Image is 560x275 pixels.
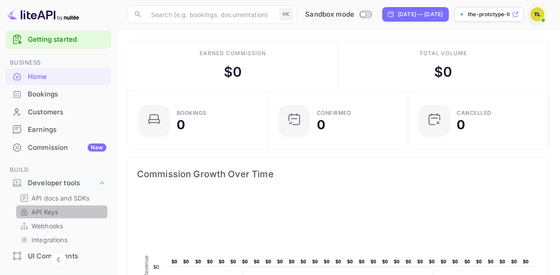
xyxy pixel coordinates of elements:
[20,207,104,217] a: API Keys
[16,233,107,246] div: Integrations
[394,259,400,264] text: $0
[277,259,283,264] text: $0
[5,248,111,264] a: UI Components
[465,259,471,264] text: $0
[146,5,276,23] input: Search (e.g. bookings, documentation)
[28,72,107,82] div: Home
[31,235,67,244] p: Integrations
[371,259,377,264] text: $0
[16,192,107,205] div: API docs and SDKs
[523,259,529,264] text: $0
[219,259,225,264] text: $0
[398,10,443,18] div: [DATE] — [DATE]
[196,259,201,264] text: $0
[5,58,111,68] span: Business
[302,9,375,20] div: Switch to Production mode
[312,259,318,264] text: $0
[5,86,111,102] a: Bookings
[289,259,295,264] text: $0
[5,31,111,49] div: Getting started
[5,139,111,157] div: CommissionNew
[5,104,111,121] div: Customers
[5,165,111,175] span: Build
[500,259,506,264] text: $0
[20,221,104,231] a: Webhooks
[20,193,104,203] a: API docs and SDKs
[453,259,458,264] text: $0
[418,259,423,264] text: $0
[28,143,107,153] div: Commission
[28,107,107,118] div: Customers
[324,259,330,264] text: $0
[476,259,482,264] text: $0
[172,259,178,264] text: $0
[5,104,111,120] a: Customers
[31,221,63,231] p: Webhooks
[5,175,111,191] div: Developer tools
[207,259,213,264] text: $0
[468,10,511,18] p: the-prototype-live-[PERSON_NAME]...
[50,252,67,268] button: Collapse navigation
[441,259,447,264] text: $0
[31,193,90,203] p: API docs and SDKs
[429,259,435,264] text: $0
[434,62,452,82] div: $ 0
[231,259,236,264] text: $0
[317,118,325,131] div: 0
[359,259,365,264] text: $0
[5,139,111,156] a: CommissionNew
[242,259,248,264] text: $0
[5,86,111,103] div: Bookings
[153,264,159,270] text: $0
[28,178,98,188] div: Developer tools
[306,9,355,20] span: Sandbox mode
[347,259,353,264] text: $0
[488,259,494,264] text: $0
[266,259,271,264] text: $0
[5,68,111,85] a: Home
[382,259,388,264] text: $0
[31,207,58,217] p: API Keys
[177,110,207,116] div: Bookings
[28,251,107,262] div: UI Components
[457,110,492,116] div: CANCELLED
[28,35,107,45] a: Getting started
[224,62,242,82] div: $ 0
[28,125,107,135] div: Earnings
[183,259,189,264] text: $0
[200,49,266,57] div: Earned commission
[7,7,79,22] img: LiteAPI logo
[406,259,412,264] text: $0
[254,259,260,264] text: $0
[5,68,111,86] div: Home
[457,118,466,131] div: 0
[177,118,185,131] div: 0
[280,9,293,20] div: ⌘K
[88,144,107,152] div: New
[336,259,342,264] text: $0
[20,235,104,244] a: Integrations
[5,121,111,139] div: Earnings
[317,110,351,116] div: Confirmed
[137,167,540,181] span: Commission Growth Over Time
[28,89,107,100] div: Bookings
[16,205,107,218] div: API Keys
[301,259,307,264] text: $0
[530,7,545,22] img: THE PROTOTYPE LIVE
[16,219,107,232] div: Webhooks
[419,49,467,57] div: Total volume
[511,259,517,264] text: $0
[5,121,111,138] a: Earnings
